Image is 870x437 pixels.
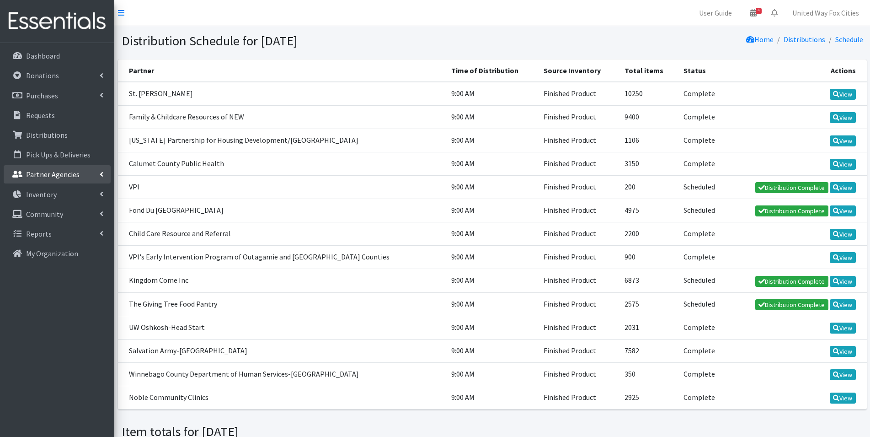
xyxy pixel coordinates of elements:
td: 350 [619,362,678,386]
td: 9:00 AM [446,82,538,106]
td: 9:00 AM [446,175,538,199]
td: Noble Community Clinics [118,386,446,409]
td: 9:00 AM [446,222,538,246]
td: Fond Du [GEOGRAPHIC_DATA] [118,199,446,222]
td: Finished Product [538,82,619,106]
td: 2200 [619,222,678,246]
td: Finished Product [538,316,619,339]
td: Finished Product [538,105,619,129]
td: Scheduled [678,199,728,222]
a: Reports [4,225,111,243]
p: Purchases [26,91,58,100]
td: 9:00 AM [446,199,538,222]
a: Distribution Complete [755,182,828,193]
p: My Organization [26,249,78,258]
p: Pick Ups & Deliveries [26,150,91,159]
a: View [830,252,856,263]
p: Requests [26,111,55,120]
a: Requests [4,106,111,124]
a: View [830,112,856,123]
td: Complete [678,362,728,386]
a: Pick Ups & Deliveries [4,146,111,164]
a: Partner Agencies [4,165,111,183]
td: Scheduled [678,269,728,292]
a: View [830,346,856,357]
p: Dashboard [26,51,60,60]
a: Schedule [835,35,863,44]
a: View [830,205,856,216]
h1: Distribution Schedule for [DATE] [122,33,489,49]
td: VPI's Early Intervention Program of Outagamie and [GEOGRAPHIC_DATA] Counties [118,246,446,269]
p: Partner Agencies [26,170,80,179]
td: 9:00 AM [446,292,538,316]
p: Distributions [26,130,68,140]
td: Finished Product [538,339,619,362]
a: Donations [4,66,111,85]
td: Winnebago County Department of Human Services-[GEOGRAPHIC_DATA] [118,362,446,386]
td: 9400 [619,105,678,129]
td: Finished Product [538,246,619,269]
a: View [830,182,856,193]
td: 9:00 AM [446,152,538,175]
td: Complete [678,316,728,339]
td: 3150 [619,152,678,175]
a: Inventory [4,185,111,204]
a: Distributions [784,35,825,44]
a: View [830,393,856,404]
td: Finished Product [538,152,619,175]
td: [US_STATE] Partnership for Housing Development/[GEOGRAPHIC_DATA] [118,129,446,152]
td: 900 [619,246,678,269]
td: Calumet County Public Health [118,152,446,175]
td: UW Oshkosh-Head Start [118,316,446,339]
a: Dashboard [4,47,111,65]
a: Distributions [4,126,111,144]
p: Inventory [26,190,57,199]
img: HumanEssentials [4,6,111,37]
td: Finished Product [538,386,619,409]
p: Donations [26,71,59,80]
td: Finished Product [538,292,619,316]
a: Purchases [4,86,111,105]
th: Actions [728,59,867,82]
td: Family & Childcare Resources of NEW [118,105,446,129]
td: Child Care Resource and Referral [118,222,446,246]
td: 9:00 AM [446,129,538,152]
td: Complete [678,82,728,106]
td: Finished Product [538,362,619,386]
a: 4 [743,4,764,22]
td: VPI [118,175,446,199]
a: View [830,369,856,380]
a: View [830,299,856,310]
td: Scheduled [678,175,728,199]
a: Community [4,205,111,223]
td: Complete [678,339,728,362]
a: Distribution Complete [755,276,828,287]
td: Finished Product [538,175,619,199]
td: Complete [678,246,728,269]
a: View [830,135,856,146]
a: Home [746,35,774,44]
td: 9:00 AM [446,105,538,129]
td: Complete [678,386,728,409]
td: 200 [619,175,678,199]
td: Complete [678,129,728,152]
td: 10250 [619,82,678,106]
th: Time of Distribution [446,59,538,82]
p: Reports [26,229,52,238]
td: 4975 [619,199,678,222]
a: View [830,323,856,334]
td: 2925 [619,386,678,409]
td: 6873 [619,269,678,292]
td: 9:00 AM [446,386,538,409]
th: Status [678,59,728,82]
a: United Way Fox Cities [785,4,866,22]
td: St. [PERSON_NAME] [118,82,446,106]
td: 9:00 AM [446,362,538,386]
span: 4 [756,8,762,14]
td: Complete [678,152,728,175]
td: 9:00 AM [446,269,538,292]
td: Finished Product [538,222,619,246]
a: View [830,159,856,170]
td: 2031 [619,316,678,339]
td: Finished Product [538,269,619,292]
